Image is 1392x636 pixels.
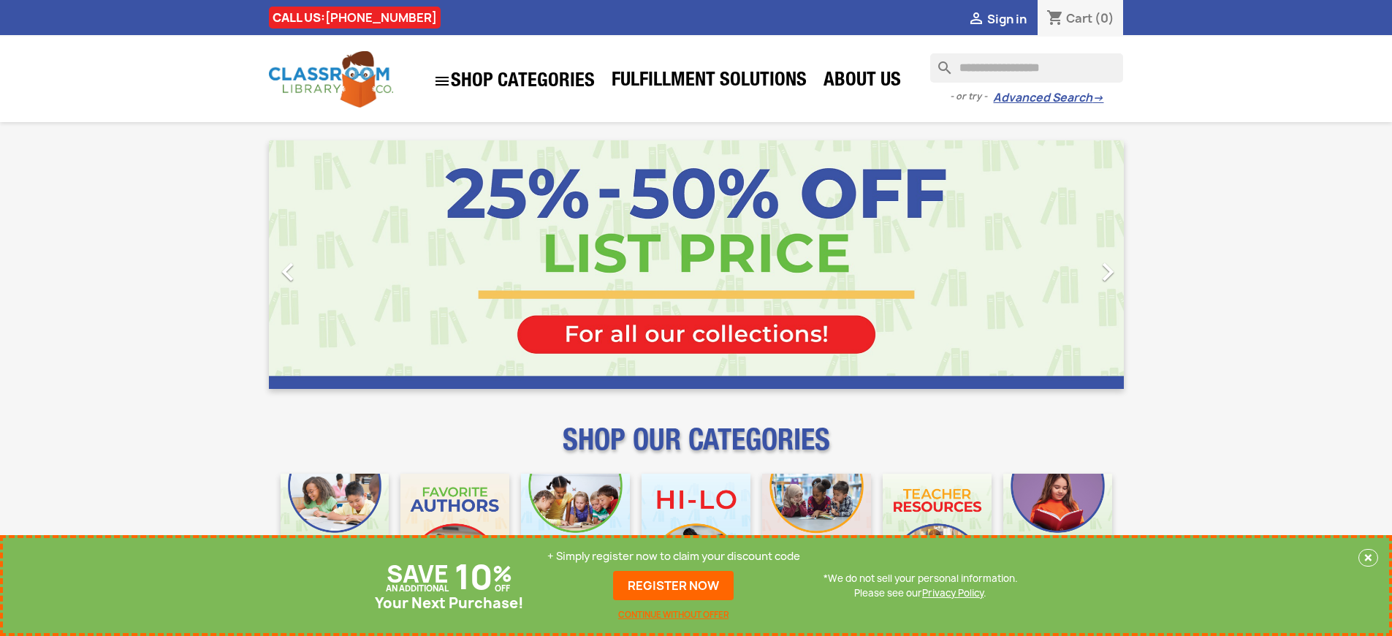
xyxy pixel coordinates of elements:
ul: Carousel container [269,140,1124,389]
i: search [930,53,948,71]
i:  [1089,254,1126,290]
a: Advanced Search→ [993,91,1103,105]
a: SHOP CATEGORIES [426,65,602,97]
p: SHOP OUR CATEGORIES [269,436,1124,462]
a: Previous [269,140,398,389]
img: CLC_Teacher_Resources_Mobile.jpg [883,474,992,583]
span: Sign in [987,11,1027,27]
span: Cart [1066,10,1092,26]
i:  [433,72,451,90]
i:  [270,254,306,290]
i: shopping_cart [1046,10,1064,28]
input: Search [930,53,1123,83]
img: Classroom Library Company [269,51,393,107]
a: About Us [816,67,908,96]
span: (0) [1095,10,1114,26]
i:  [967,11,985,29]
span: - or try - [950,89,993,104]
a:  Sign in [967,11,1027,27]
a: Fulfillment Solutions [604,67,814,96]
img: CLC_Bulk_Mobile.jpg [281,474,389,583]
span: → [1092,91,1103,105]
img: CLC_Dyslexia_Mobile.jpg [1003,474,1112,583]
img: CLC_HiLo_Mobile.jpg [642,474,750,583]
a: [PHONE_NUMBER] [325,10,437,26]
a: Next [995,140,1124,389]
img: CLC_Phonics_And_Decodables_Mobile.jpg [521,474,630,583]
img: CLC_Fiction_Nonfiction_Mobile.jpg [762,474,871,583]
img: CLC_Favorite_Authors_Mobile.jpg [400,474,509,583]
div: CALL US: [269,7,441,29]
